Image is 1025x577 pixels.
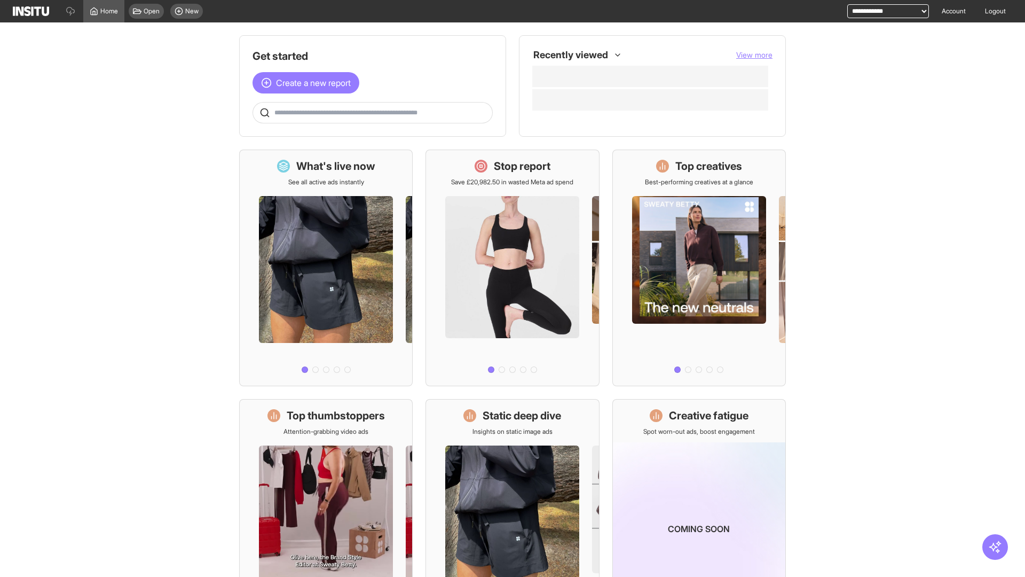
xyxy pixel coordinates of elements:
span: Home [100,7,118,15]
span: Open [144,7,160,15]
img: Logo [13,6,49,16]
a: Top creativesBest-performing creatives at a glance [612,150,786,386]
h1: What's live now [296,159,375,174]
h1: Stop report [494,159,550,174]
p: Save £20,982.50 in wasted Meta ad spend [451,178,573,186]
h1: Static deep dive [483,408,561,423]
h1: Top creatives [675,159,742,174]
h1: Top thumbstoppers [287,408,385,423]
span: New [185,7,199,15]
p: Insights on static image ads [472,427,553,436]
button: View more [736,50,772,60]
a: Stop reportSave £20,982.50 in wasted Meta ad spend [425,150,599,386]
h1: Get started [253,49,493,64]
p: See all active ads instantly [288,178,364,186]
a: What's live nowSee all active ads instantly [239,150,413,386]
p: Best-performing creatives at a glance [645,178,753,186]
span: Create a new report [276,76,351,89]
span: View more [736,50,772,59]
p: Attention-grabbing video ads [283,427,368,436]
button: Create a new report [253,72,359,93]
